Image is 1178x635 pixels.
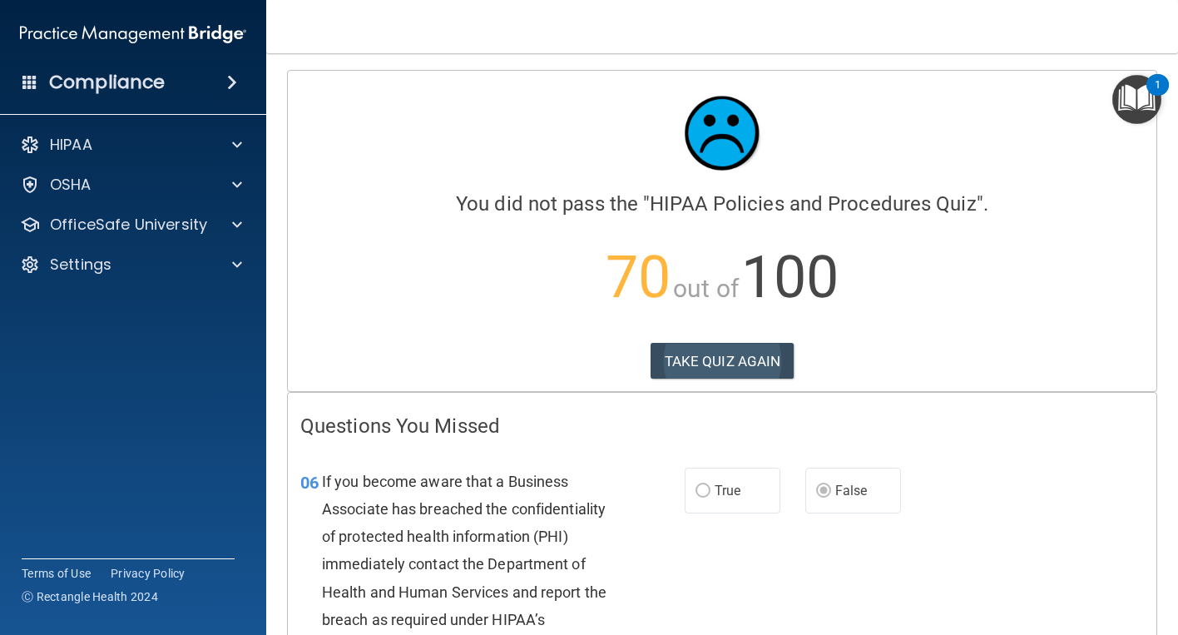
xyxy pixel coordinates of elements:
[715,483,740,499] span: True
[672,83,772,183] img: sad_face.ecc698e2.jpg
[835,483,868,499] span: False
[22,588,158,605] span: Ⓒ Rectangle Health 2024
[50,215,207,235] p: OfficeSafe University
[741,243,839,311] span: 100
[816,485,831,498] input: False
[20,17,246,51] img: PMB logo
[300,473,319,493] span: 06
[1155,85,1161,107] div: 1
[50,135,92,155] p: HIPAA
[673,274,739,303] span: out of
[650,192,976,216] span: HIPAA Policies and Procedures Quiz
[300,193,1144,215] h4: You did not pass the " ".
[20,215,242,235] a: OfficeSafe University
[20,255,242,275] a: Settings
[695,485,710,498] input: True
[49,71,165,94] h4: Compliance
[22,565,91,582] a: Terms of Use
[20,175,242,195] a: OSHA
[1112,75,1161,124] button: Open Resource Center, 1 new notification
[50,175,92,195] p: OSHA
[300,415,1144,437] h4: Questions You Missed
[651,343,794,380] button: TAKE QUIZ AGAIN
[20,135,242,155] a: HIPAA
[50,255,111,275] p: Settings
[111,565,186,582] a: Privacy Policy
[606,243,671,311] span: 70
